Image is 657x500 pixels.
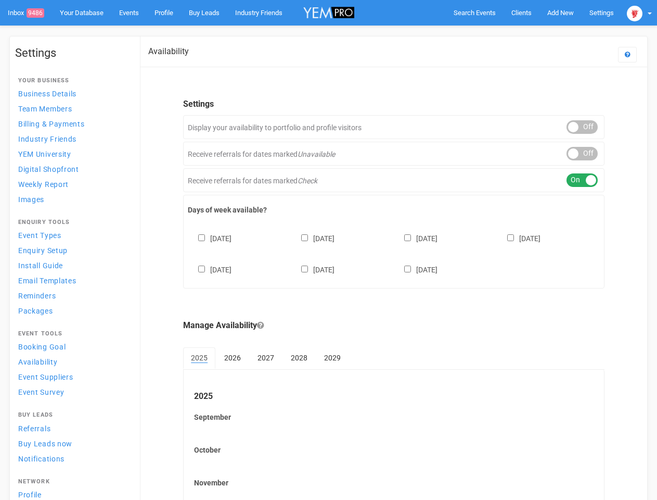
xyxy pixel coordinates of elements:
span: Event Types [18,231,61,240]
span: Images [18,195,44,204]
span: Add New [547,9,574,17]
div: Display your availability to portfolio and profile visitors [183,115,604,139]
a: Referrals [15,421,130,435]
input: [DATE] [507,234,514,241]
a: 2029 [316,347,349,368]
span: Packages [18,307,53,315]
label: [DATE] [188,232,231,244]
h2: Availability [148,47,189,56]
a: 2025 [183,347,215,369]
h4: Network [18,479,126,485]
a: Event Survey [15,385,130,399]
img: open-uri20250107-2-1pbi2ie [627,6,642,21]
span: Digital Shopfront [18,165,79,173]
a: Billing & Payments [15,117,130,131]
em: Check [298,177,317,185]
legend: Manage Availability [183,320,604,332]
input: [DATE] [301,234,308,241]
input: [DATE] [301,266,308,272]
label: November [194,478,594,488]
a: Email Templates [15,273,130,287]
a: 2028 [283,347,315,368]
a: Booking Goal [15,340,130,354]
span: Clients [511,9,532,17]
span: Install Guide [18,261,63,270]
span: Email Templates [18,277,76,285]
a: Digital Shopfront [15,162,130,176]
span: Search Events [454,9,496,17]
a: Team Members [15,102,130,116]
h4: Buy Leads [18,412,126,418]
label: [DATE] [291,232,334,244]
span: Team Members [18,105,72,113]
a: Weekly Report [15,177,130,191]
input: [DATE] [198,234,205,241]
a: Industry Friends [15,132,130,146]
input: [DATE] [198,266,205,272]
input: [DATE] [404,234,411,241]
a: Reminders [15,289,130,303]
label: [DATE] [394,264,437,275]
a: Event Suppliers [15,370,130,384]
a: Notifications [15,452,130,466]
span: Availability [18,358,57,366]
a: Business Details [15,86,130,101]
legend: Settings [183,98,604,110]
span: Event Suppliers [18,373,73,381]
div: Receive referrals for dates marked [183,142,604,166]
a: Event Types [15,228,130,242]
input: [DATE] [404,266,411,272]
h4: Event Tools [18,331,126,337]
label: [DATE] [394,232,437,244]
span: Business Details [18,90,76,98]
a: 2026 [216,347,249,368]
a: 2027 [250,347,282,368]
em: Unavailable [298,150,335,158]
span: Notifications [18,455,65,463]
a: Buy Leads now [15,436,130,451]
label: Days of week available? [188,205,600,215]
a: Install Guide [15,258,130,272]
span: Enquiry Setup [18,246,68,255]
span: Booking Goal [18,343,66,351]
legend: 2025 [194,391,594,403]
span: Billing & Payments [18,120,85,128]
h4: Your Business [18,78,126,84]
span: YEM University [18,150,71,158]
h1: Settings [15,47,130,59]
label: [DATE] [497,232,540,244]
a: Availability [15,355,130,369]
span: Reminders [18,292,56,300]
a: YEM University [15,147,130,161]
a: Enquiry Setup [15,243,130,257]
span: Event Survey [18,388,64,396]
div: Receive referrals for dates marked [183,168,604,192]
span: 9486 [27,8,44,18]
label: [DATE] [291,264,334,275]
label: September [194,412,594,422]
label: October [194,445,594,455]
label: [DATE] [188,264,231,275]
a: Images [15,192,130,206]
span: Weekly Report [18,180,69,189]
h4: Enquiry Tools [18,219,126,226]
a: Packages [15,304,130,318]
